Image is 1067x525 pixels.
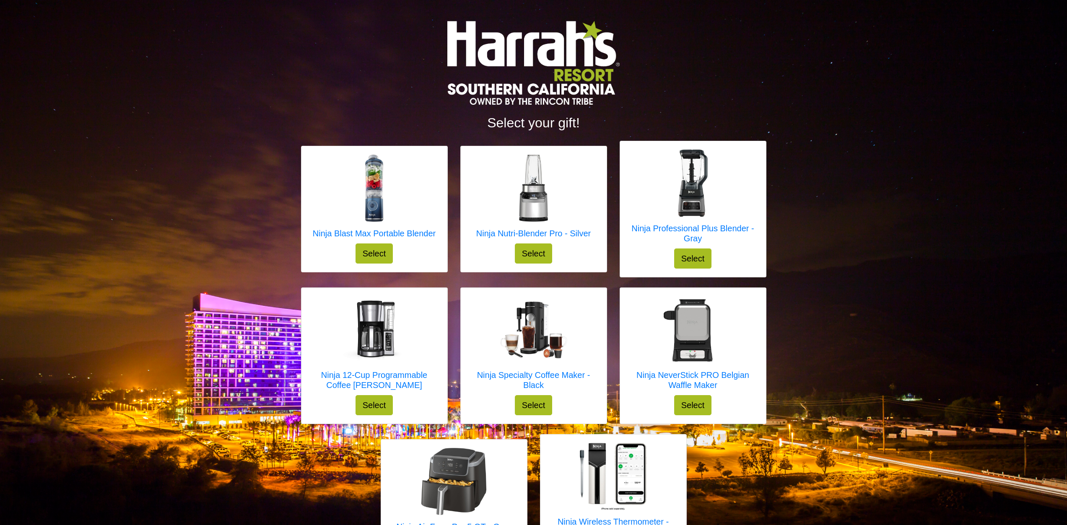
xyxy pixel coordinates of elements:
img: Logo [447,21,619,105]
h5: Ninja Specialty Coffee Maker - Black [469,370,598,390]
button: Select [674,395,712,415]
a: Ninja Blast Max Portable Blender Ninja Blast Max Portable Blender [313,155,436,243]
h5: Ninja 12-Cup Programmable Coffee [PERSON_NAME] [310,370,439,390]
a: Ninja 12-Cup Programmable Coffee Brewer Ninja 12-Cup Programmable Coffee [PERSON_NAME] [310,296,439,395]
h5: Ninja Blast Max Portable Blender [313,228,436,238]
button: Select [515,395,553,415]
img: Ninja NeverStick PRO Belgian Waffle Maker [659,296,727,363]
button: Select [674,248,712,269]
a: Ninja Professional Plus Blender - Gray Ninja Professional Plus Blender - Gray [628,150,758,248]
a: Ninja Specialty Coffee Maker - Black Ninja Specialty Coffee Maker - Black [469,296,598,395]
img: Ninja Professional Plus Blender - Gray [659,150,727,217]
img: Ninja Wireless Thermometer - Black/Silver [580,443,647,510]
img: Ninja Blast Max Portable Blender [340,155,408,222]
img: Ninja Air Fryer Pro 5 QT - Gray [420,448,487,515]
h5: Ninja Professional Plus Blender - Gray [628,223,758,243]
button: Select [356,243,393,264]
h2: Select your gift! [301,115,766,131]
h5: Ninja Nutri-Blender Pro - Silver [476,228,591,238]
img: Ninja Nutri-Blender Pro - Silver [500,155,567,222]
button: Select [515,243,553,264]
a: Ninja NeverStick PRO Belgian Waffle Maker Ninja NeverStick PRO Belgian Waffle Maker [628,296,758,395]
img: Ninja Specialty Coffee Maker - Black [500,302,567,359]
a: Ninja Nutri-Blender Pro - Silver Ninja Nutri-Blender Pro - Silver [476,155,591,243]
img: Ninja 12-Cup Programmable Coffee Brewer [341,296,408,363]
h5: Ninja NeverStick PRO Belgian Waffle Maker [628,370,758,390]
button: Select [356,395,393,415]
